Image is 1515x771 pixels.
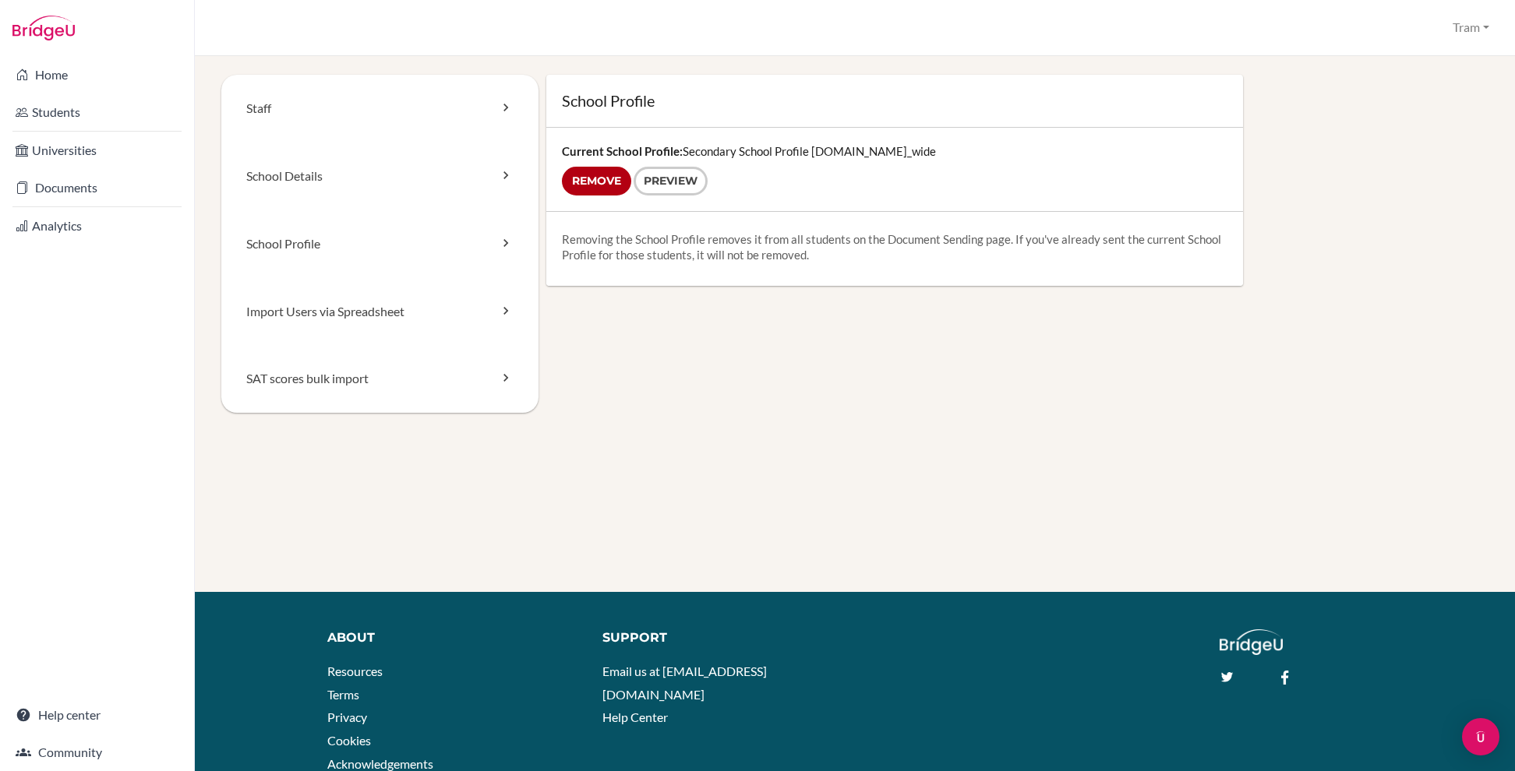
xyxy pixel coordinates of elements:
[327,709,367,724] a: Privacy
[1462,718,1499,755] div: Open Intercom Messenger
[3,135,191,166] a: Universities
[562,90,1228,111] h1: School Profile
[562,231,1228,262] p: Removing the School Profile removes it from all students on the Document Sending page. If you've ...
[3,210,191,241] a: Analytics
[327,733,371,748] a: Cookies
[327,664,383,678] a: Resources
[634,167,708,195] a: Preview
[1446,13,1496,42] button: Tram
[327,687,359,702] a: Terms
[3,172,191,203] a: Documents
[327,629,580,647] div: About
[562,167,631,195] input: Remove
[546,128,1244,211] div: Secondary School Profile [DOMAIN_NAME]_wide
[602,664,767,702] a: Email us at [EMAIL_ADDRESS][DOMAIN_NAME]
[221,345,539,413] a: SAT scores bulk import
[1220,629,1283,655] img: logo_white@2x-f4f0deed5e89b7ecb1c2cc34c3e3d731f90f0f143d5ea2071677605dd97b5244.png
[602,629,841,647] div: Support
[221,143,539,210] a: School Details
[221,278,539,346] a: Import Users via Spreadsheet
[221,210,539,278] a: School Profile
[221,75,539,143] a: Staff
[327,756,433,771] a: Acknowledgements
[3,737,191,768] a: Community
[3,97,191,128] a: Students
[602,709,668,724] a: Help Center
[3,699,191,731] a: Help center
[562,144,683,158] strong: Current School Profile:
[12,16,75,40] img: Bridge-U
[3,59,191,90] a: Home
